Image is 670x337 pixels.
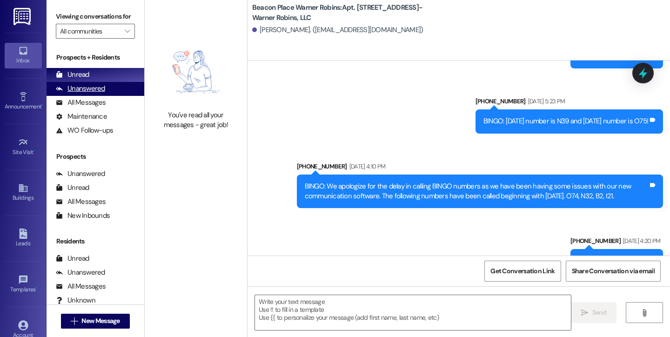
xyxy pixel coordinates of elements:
span: Share Conversation via email [572,266,655,276]
div: Unanswered [56,268,105,277]
div: [DATE] 5:23 PM [526,96,565,106]
div: New Inbounds [56,211,110,221]
input: All communities [60,24,120,39]
div: Prospects [47,152,144,162]
i:  [125,27,130,35]
div: BINGO: [DATE] number is N39 and [DATE] number is O75! [483,116,648,126]
a: Inbox [5,43,42,68]
button: Get Conversation Link [484,261,561,282]
div: [PHONE_NUMBER] [476,96,663,109]
div: [PERSON_NAME]. ([EMAIL_ADDRESS][DOMAIN_NAME]) [252,25,423,35]
div: WO Follow-ups [56,126,113,135]
span: • [41,102,43,108]
div: Unread [56,183,89,193]
button: Share Conversation via email [566,261,661,282]
div: [PHONE_NUMBER] [570,236,663,249]
a: Buildings [5,180,42,205]
a: Templates • [5,272,42,297]
span: • [36,285,37,291]
div: Unread [56,254,89,263]
img: ResiDesk Logo [13,8,33,25]
a: Leads [5,226,42,251]
div: [DATE] 4:10 PM [347,162,386,171]
div: All Messages [56,197,106,207]
b: Beacon Place Warner Robins: Apt. [STREET_ADDRESS]-Warner Robins, LLC [252,3,438,23]
div: Unanswered [56,84,105,94]
div: BINGO: We apologize for the delay in calling BINGO numbers as we have been having some issues wit... [305,182,648,202]
div: All Messages [56,98,106,108]
span: Get Conversation Link [490,266,555,276]
div: Unanswered [56,169,105,179]
button: New Message [61,314,130,329]
i:  [581,309,588,317]
label: Viewing conversations for [56,9,135,24]
img: empty-state [155,38,237,106]
div: You've read all your messages - great job! [155,110,237,130]
div: [DATE] 4:20 PM [621,236,661,246]
i:  [71,317,78,325]
span: New Message [81,316,120,326]
div: Maintenance [56,112,107,121]
div: Residents [47,236,144,246]
i:  [641,309,648,317]
div: Prospects + Residents [47,53,144,62]
div: Unread [56,70,89,80]
div: All Messages [56,282,106,291]
div: [PHONE_NUMBER] [297,162,663,175]
button: Send [571,302,616,323]
a: Site Visit • [5,135,42,160]
span: • [33,148,35,154]
span: Send [592,308,607,317]
div: Unknown [56,296,95,305]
